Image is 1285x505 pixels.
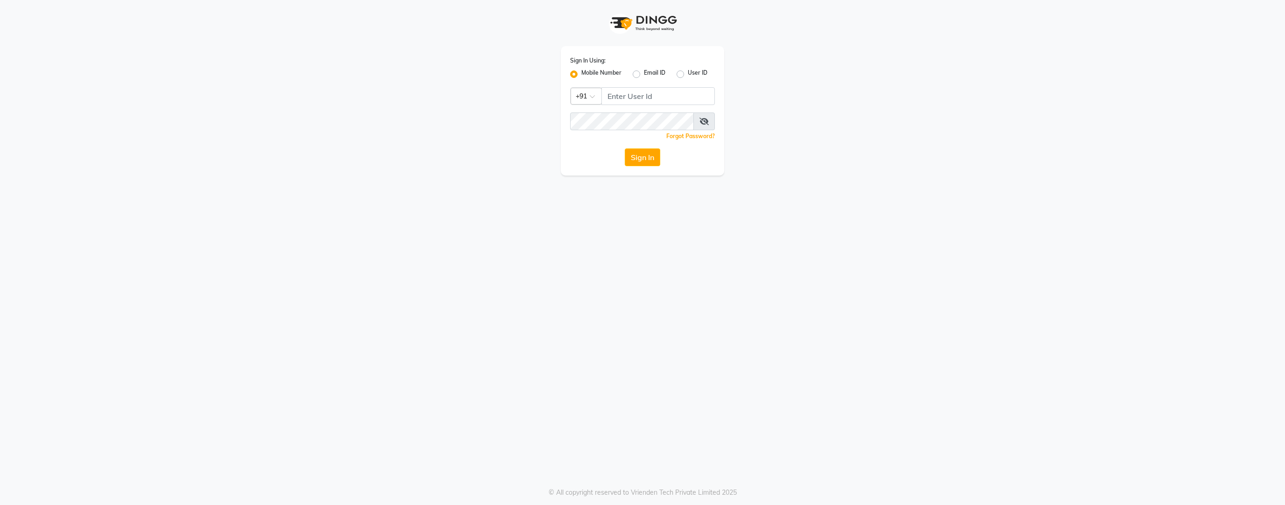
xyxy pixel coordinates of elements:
[570,112,694,130] input: Username
[601,87,715,105] input: Username
[625,148,660,166] button: Sign In
[644,69,665,80] label: Email ID
[605,9,680,37] img: logo1.svg
[688,69,707,80] label: User ID
[570,56,606,65] label: Sign In Using:
[581,69,621,80] label: Mobile Number
[666,133,715,140] a: Forgot Password?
